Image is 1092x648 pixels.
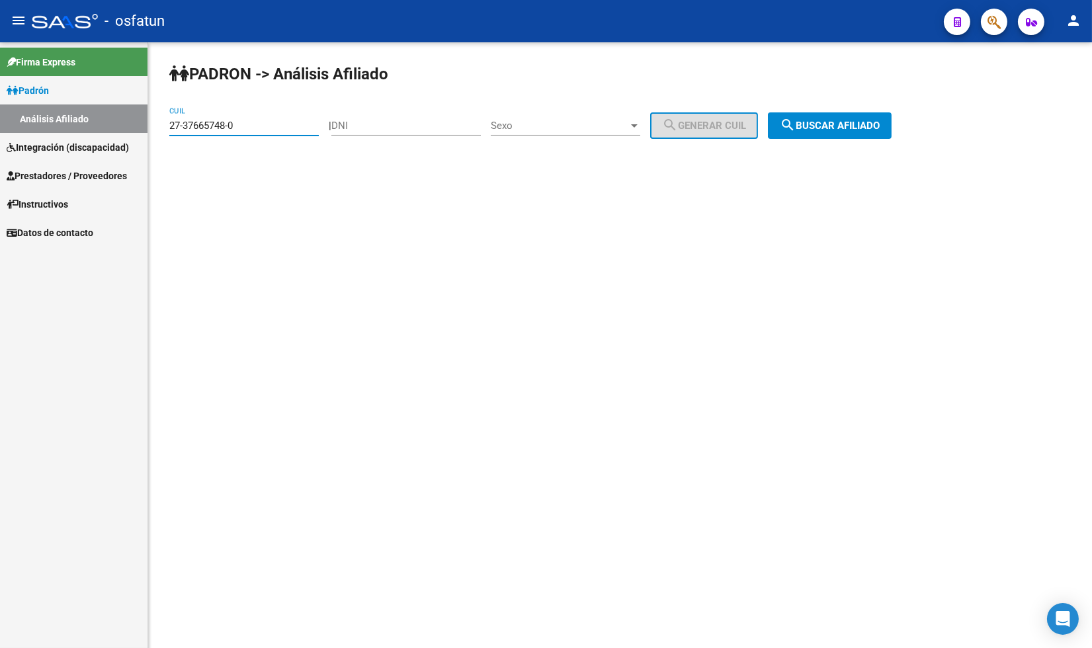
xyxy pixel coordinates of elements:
span: - osfatun [105,7,165,36]
div: Open Intercom Messenger [1047,603,1079,635]
mat-icon: search [780,117,796,133]
span: Generar CUIL [662,120,746,132]
button: Generar CUIL [650,112,758,139]
span: Sexo [491,120,628,132]
mat-icon: search [662,117,678,133]
span: Datos de contacto [7,225,93,240]
strong: PADRON -> Análisis Afiliado [169,65,388,83]
button: Buscar afiliado [768,112,892,139]
mat-icon: menu [11,13,26,28]
div: | [329,120,768,132]
span: Prestadores / Proveedores [7,169,127,183]
span: Integración (discapacidad) [7,140,129,155]
mat-icon: person [1066,13,1081,28]
span: Firma Express [7,55,75,69]
span: Padrón [7,83,49,98]
span: Buscar afiliado [780,120,880,132]
span: Instructivos [7,197,68,212]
